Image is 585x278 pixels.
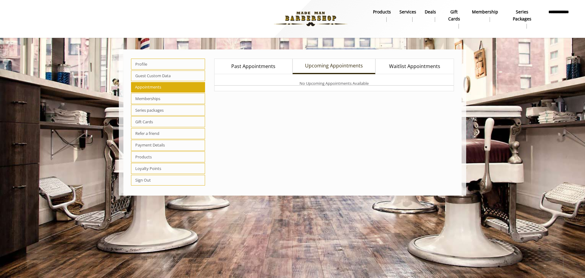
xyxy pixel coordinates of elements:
[131,140,205,151] span: Payment Details
[445,9,464,22] b: gift cards
[305,62,363,70] span: Upcoming Appointments
[369,8,395,23] a: Productsproducts
[231,63,275,70] span: Past Appointments
[507,9,537,22] b: Series packages
[425,9,436,15] b: Deals
[420,8,440,23] a: DealsDeals
[131,128,205,139] span: Refer a friend
[131,59,205,70] span: Profile
[472,9,498,15] b: Membership
[131,82,205,92] span: Appointments
[131,70,205,81] span: Guest Custom Data
[395,8,420,23] a: ServicesServices
[131,163,205,174] span: Loyalty Points
[502,8,541,30] a: Series packagesSeries packages
[399,9,416,15] b: Services
[468,8,502,23] a: MembershipMembership
[131,93,205,104] span: Memberships
[131,175,205,186] span: Sign Out
[131,116,205,127] span: Gift Cards
[269,2,353,36] img: Made Man Barbershop logo
[131,105,205,116] span: Series packages
[440,8,468,30] a: Gift cardsgift cards
[131,151,205,162] span: Products
[389,63,440,70] span: Waitlist Appointments
[373,9,391,15] b: products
